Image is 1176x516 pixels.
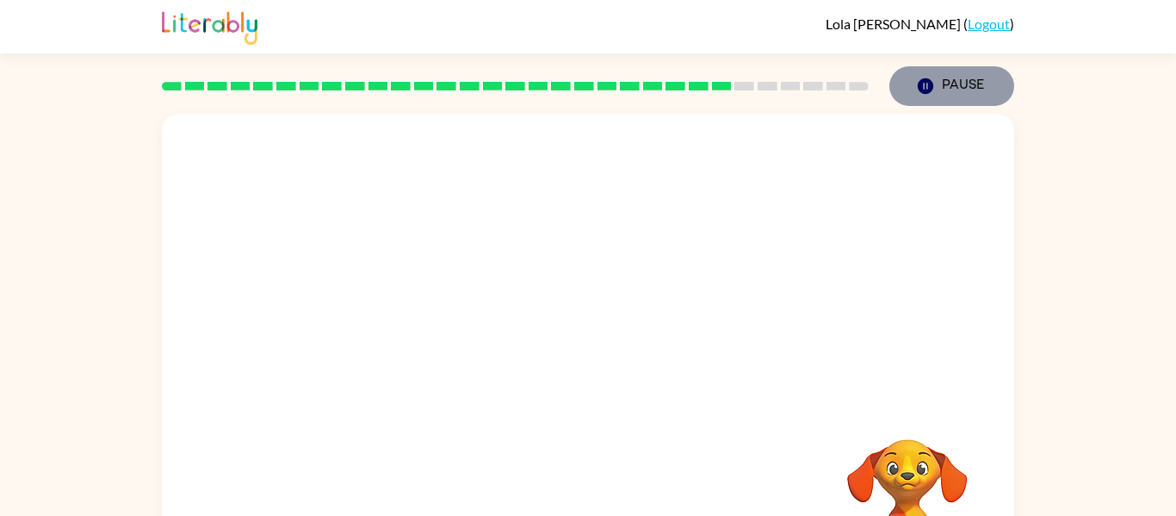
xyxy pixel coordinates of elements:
[826,16,963,32] span: Lola [PERSON_NAME]
[968,16,1010,32] a: Logout
[826,16,1014,32] div: ( )
[889,66,1014,106] button: Pause
[162,7,257,45] img: Literably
